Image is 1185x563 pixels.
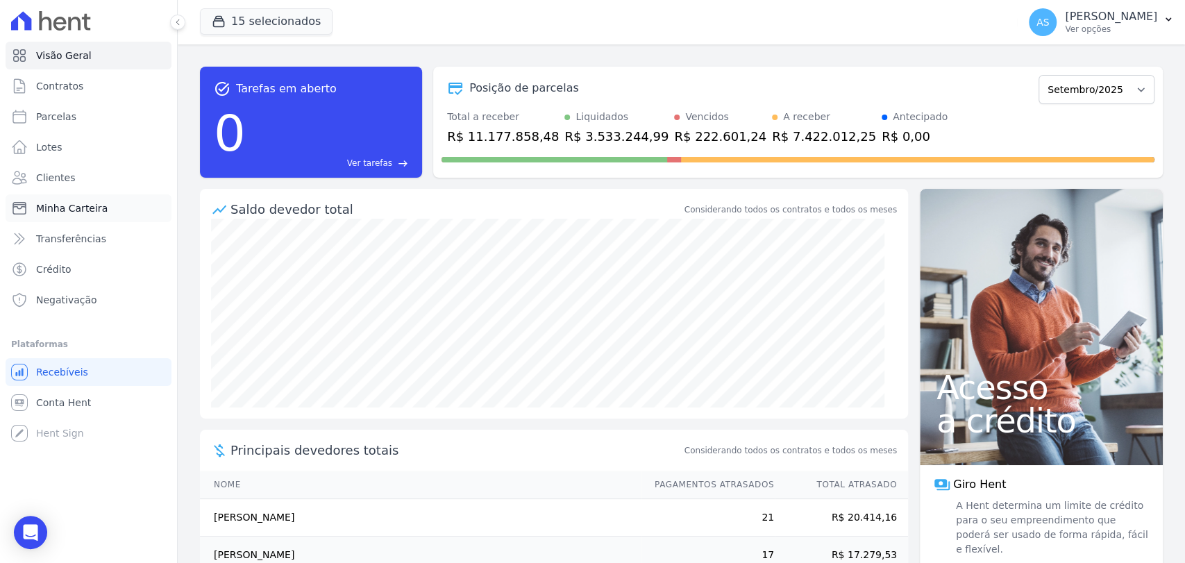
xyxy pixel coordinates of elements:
[14,516,47,549] div: Open Intercom Messenger
[775,471,908,499] th: Total Atrasado
[6,255,171,283] a: Crédito
[6,389,171,417] a: Conta Hent
[36,232,106,246] span: Transferências
[230,200,682,219] div: Saldo devedor total
[772,127,876,146] div: R$ 7.422.012,25
[214,97,246,169] div: 0
[447,127,559,146] div: R$ 11.177.858,48
[36,140,62,154] span: Lotes
[11,336,166,353] div: Plataformas
[684,203,897,216] div: Considerando todos os contratos e todos os meses
[6,286,171,314] a: Negativação
[347,157,392,169] span: Ver tarefas
[36,365,88,379] span: Recebíveis
[447,110,559,124] div: Total a receber
[200,471,641,499] th: Nome
[775,499,908,537] td: R$ 20.414,16
[953,476,1006,493] span: Giro Hent
[230,441,682,460] span: Principais devedores totais
[36,201,108,215] span: Minha Carteira
[251,157,408,169] a: Ver tarefas east
[469,80,579,96] div: Posição de parcelas
[36,79,83,93] span: Contratos
[36,262,72,276] span: Crédito
[36,110,76,124] span: Parcelas
[936,404,1146,437] span: a crédito
[575,110,628,124] div: Liquidados
[936,371,1146,404] span: Acesso
[6,225,171,253] a: Transferências
[6,72,171,100] a: Contratos
[6,42,171,69] a: Visão Geral
[1065,24,1157,35] p: Ver opções
[685,110,728,124] div: Vencidos
[783,110,830,124] div: A receber
[6,164,171,192] a: Clientes
[200,8,333,35] button: 15 selecionados
[36,49,92,62] span: Visão Geral
[882,127,948,146] div: R$ 0,00
[200,499,641,537] td: [PERSON_NAME]
[6,133,171,161] a: Lotes
[6,194,171,222] a: Minha Carteira
[398,158,408,169] span: east
[1065,10,1157,24] p: [PERSON_NAME]
[36,171,75,185] span: Clientes
[684,444,897,457] span: Considerando todos os contratos e todos os meses
[953,498,1149,557] span: A Hent determina um limite de crédito para o seu empreendimento que poderá ser usado de forma ráp...
[36,396,91,410] span: Conta Hent
[6,358,171,386] a: Recebíveis
[1018,3,1185,42] button: AS [PERSON_NAME] Ver opções
[36,293,97,307] span: Negativação
[674,127,766,146] div: R$ 222.601,24
[641,471,775,499] th: Pagamentos Atrasados
[641,499,775,537] td: 21
[236,81,337,97] span: Tarefas em aberto
[6,103,171,131] a: Parcelas
[214,81,230,97] span: task_alt
[893,110,948,124] div: Antecipado
[1036,17,1049,27] span: AS
[564,127,669,146] div: R$ 3.533.244,99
